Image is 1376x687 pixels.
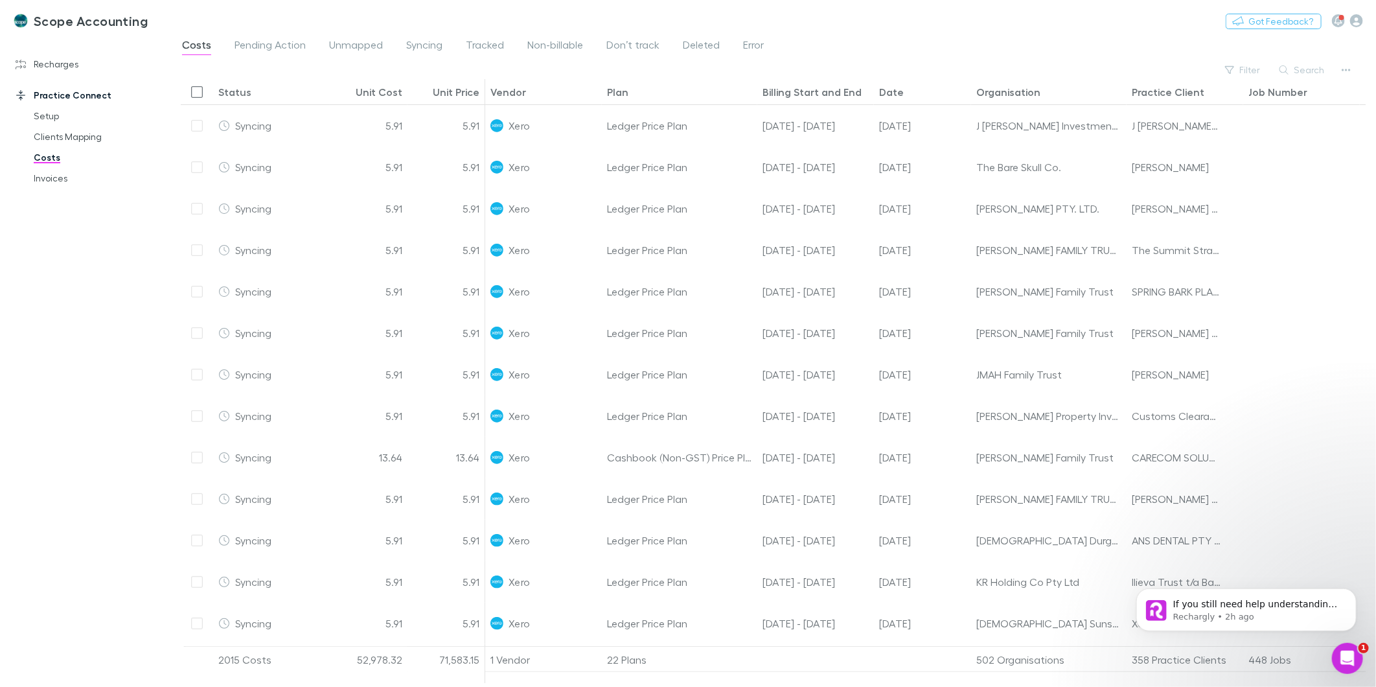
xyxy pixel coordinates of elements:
[976,520,1121,561] div: [DEMOGRAPHIC_DATA] Durga Devi Family Trust
[490,576,503,588] img: Xero's Logo
[490,451,503,464] img: Xero's Logo
[406,38,442,55] span: Syncing
[509,146,530,187] span: Xero
[34,13,148,29] h3: Scope Accounting
[407,437,485,478] div: 13.64
[490,161,503,174] img: Xero's Logo
[509,520,530,561] span: Xero
[763,86,862,99] div: Billing Start and End
[490,368,503,381] img: Xero's Logo
[407,312,485,354] div: 5.91
[1219,62,1268,78] button: Filter
[976,561,1121,602] div: KR Holding Co Pty Ltd
[602,437,757,478] div: Cashbook (Non-GST) Price Plan
[330,520,407,561] div: 5.91
[976,86,1040,99] div: Organisation
[757,146,874,188] div: 01 Sep - 30 Sep 25
[490,119,503,132] img: Xero's Logo
[527,38,583,55] span: Non-billable
[757,354,874,395] div: 01 Sep - 30 Sep 25
[874,561,971,603] div: 01 Sep 2025
[490,410,503,423] img: Xero's Logo
[602,146,757,188] div: Ledger Price Plan
[602,647,757,673] div: 22 Plans
[874,395,971,437] div: 01 Sep 2025
[1132,395,1221,436] div: Customs Clearance World Pty Ltd
[407,561,485,603] div: 5.91
[490,534,503,547] img: Xero's Logo
[976,271,1121,312] div: [PERSON_NAME] Family Trust
[407,146,485,188] div: 5.91
[1332,643,1363,674] iframe: Intercom live chat
[607,86,628,99] div: Plan
[602,561,757,603] div: Ledger Price Plan
[235,576,271,588] span: Syncing
[330,312,407,354] div: 5.91
[509,188,530,229] span: Xero
[330,395,407,437] div: 5.91
[976,437,1121,478] div: [PERSON_NAME] Family Trust
[757,312,874,354] div: 01 Sep - 30 Sep 25
[874,437,971,478] div: 01 Sep 2025
[602,229,757,271] div: Ledger Price Plan
[1132,312,1221,353] div: [PERSON_NAME] Family Trust
[874,603,971,644] div: 01 Sep 2025
[757,520,874,561] div: 01 Sep - 30 Sep 25
[971,647,1127,673] div: 502 Organisations
[1132,437,1221,478] div: CARECOM SOLUTIONS PTY LTD
[1226,14,1322,29] button: Got Feedback?
[407,647,485,673] div: 71,583.15
[1359,643,1369,653] span: 1
[235,119,271,132] span: Syncing
[509,603,530,644] span: Xero
[490,285,503,298] img: Xero's Logo
[213,647,330,673] div: 2015 Costs
[757,229,874,271] div: 01 Sep - 30 Sep 25
[509,437,530,478] span: Xero
[3,85,179,106] a: Practice Connect
[235,493,271,505] span: Syncing
[235,368,271,380] span: Syncing
[235,161,271,173] span: Syncing
[976,146,1121,187] div: The Bare Skull Co.
[879,86,904,99] div: Date
[874,105,971,146] div: 01 Sep 2025
[1127,647,1243,673] div: 358 Practice Clients
[490,244,503,257] img: Xero's Logo
[407,478,485,520] div: 5.91
[235,327,271,339] span: Syncing
[509,478,530,519] span: Xero
[1132,478,1221,519] div: [PERSON_NAME] SUPERANNUATION FUND
[976,603,1121,644] div: [DEMOGRAPHIC_DATA] Sunshine Discretionary Trust
[1132,146,1209,187] div: [PERSON_NAME]
[330,229,407,271] div: 5.91
[757,395,874,437] div: 01 Sep - 30 Sep 25
[330,354,407,395] div: 5.91
[433,86,479,99] div: Unit Price
[602,603,757,644] div: Ledger Price Plan
[743,38,764,55] span: Error
[407,188,485,229] div: 5.91
[602,105,757,146] div: Ledger Price Plan
[182,38,211,55] span: Costs
[21,147,179,168] a: Costs
[874,312,971,354] div: 01 Sep 2025
[1243,647,1360,673] div: 448 Jobs
[757,478,874,520] div: 01 Sep - 30 Sep 25
[509,271,530,312] span: Xero
[3,54,179,75] a: Recharges
[509,312,530,353] span: Xero
[330,271,407,312] div: 5.91
[356,86,402,99] div: Unit Cost
[1132,229,1221,270] div: The Summit Strawberry Runner Growers Pty Ltd
[874,644,971,686] div: 01 Sep 2025
[1273,62,1332,78] button: Search
[466,38,504,55] span: Tracked
[485,647,602,673] div: 1 Vendor
[976,188,1121,229] div: [PERSON_NAME] PTY. LTD.
[757,437,874,478] div: 01 Sep - 30 Sep 25
[1132,105,1221,146] div: J [PERSON_NAME] Investments 2 Pty Ltd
